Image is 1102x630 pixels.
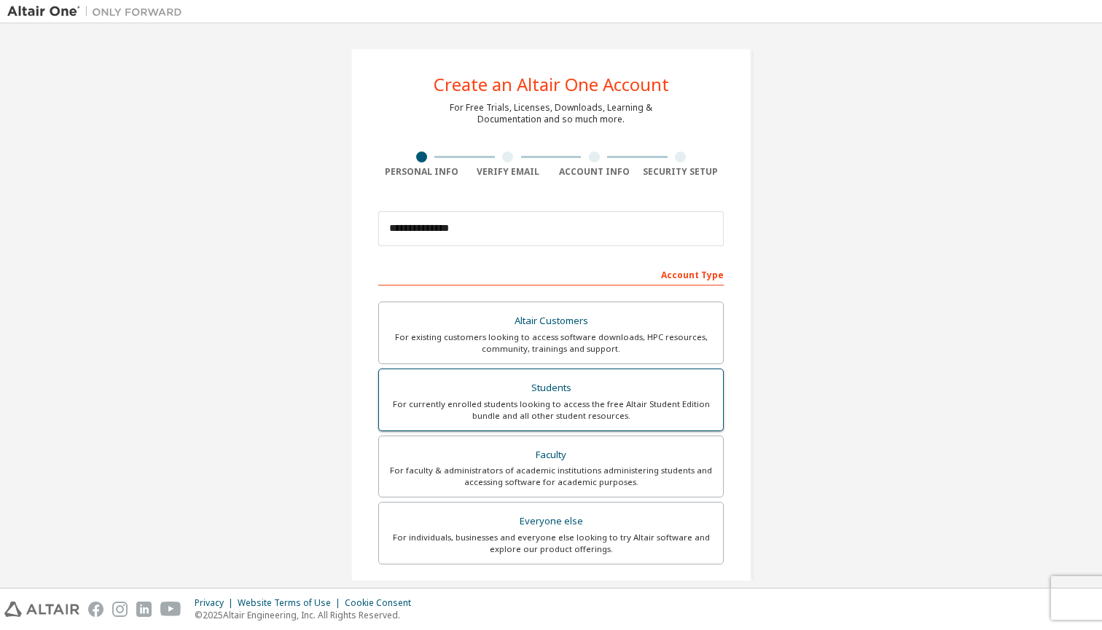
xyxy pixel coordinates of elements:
[388,445,714,465] div: Faculty
[378,262,724,286] div: Account Type
[388,378,714,398] div: Students
[388,398,714,422] div: For currently enrolled students looking to access the free Altair Student Edition bundle and all ...
[7,4,189,19] img: Altair One
[378,166,465,178] div: Personal Info
[160,602,181,617] img: youtube.svg
[388,465,714,488] div: For faculty & administrators of academic institutions administering students and accessing softwa...
[88,602,103,617] img: facebook.svg
[195,597,238,609] div: Privacy
[136,602,152,617] img: linkedin.svg
[388,511,714,532] div: Everyone else
[345,597,420,609] div: Cookie Consent
[388,532,714,555] div: For individuals, businesses and everyone else looking to try Altair software and explore our prod...
[434,76,669,93] div: Create an Altair One Account
[388,331,714,355] div: For existing customers looking to access software downloads, HPC resources, community, trainings ...
[450,102,652,125] div: For Free Trials, Licenses, Downloads, Learning & Documentation and so much more.
[388,311,714,331] div: Altair Customers
[465,166,552,178] div: Verify Email
[4,602,79,617] img: altair_logo.svg
[638,166,724,178] div: Security Setup
[195,609,420,621] p: © 2025 Altair Engineering, Inc. All Rights Reserved.
[112,602,128,617] img: instagram.svg
[551,166,638,178] div: Account Info
[238,597,345,609] div: Website Terms of Use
